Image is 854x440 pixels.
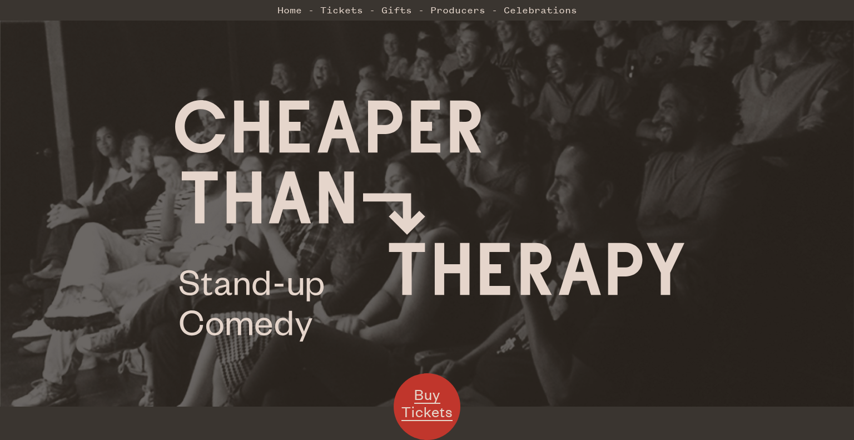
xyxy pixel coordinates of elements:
[401,385,453,421] span: Buy Tickets
[394,373,460,440] a: Buy Tickets
[175,100,684,342] img: Cheaper Than Therapy logo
